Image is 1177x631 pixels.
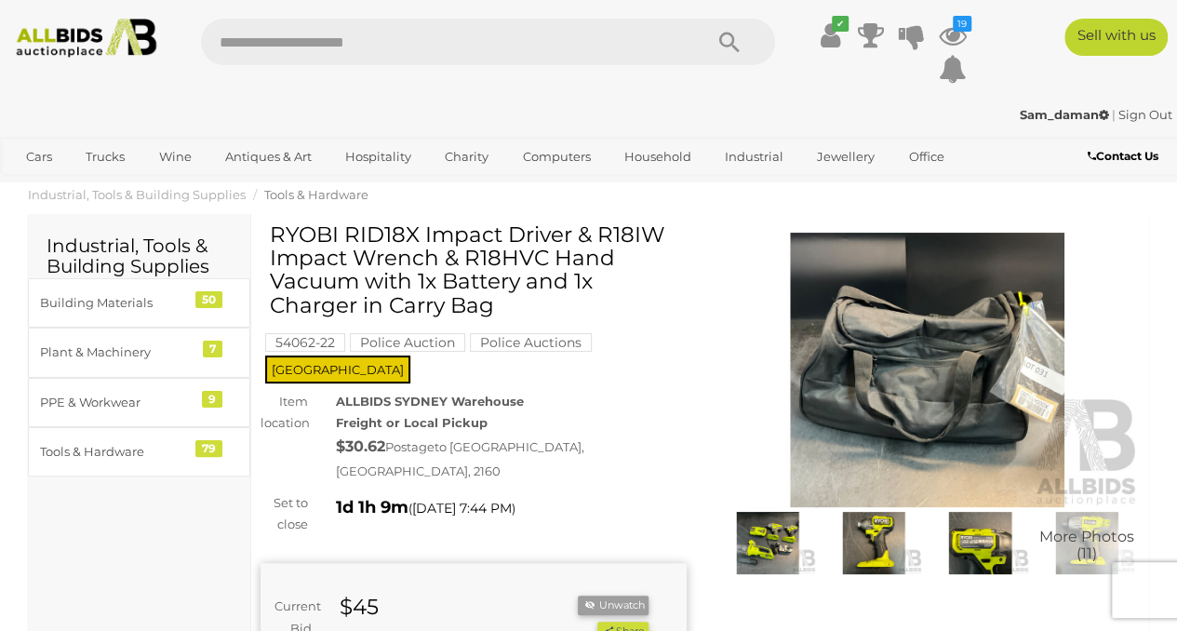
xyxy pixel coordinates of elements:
img: RYOBI RID18X Impact Driver & R18IW Impact Wrench & R18HVC Hand Vacuum with 1x Battery and 1x Char... [931,512,1028,574]
mark: Police Auction [350,333,465,352]
strong: 1d 1h 9m [336,497,408,517]
strong: $45 [340,594,379,620]
a: Sell with us [1064,19,1168,56]
a: Police Auction [350,335,465,350]
a: Sign Out [1118,107,1172,122]
strong: ALLBIDS SYDNEY Warehouse [336,394,524,409]
span: [GEOGRAPHIC_DATA] [265,356,410,383]
h2: Industrial, Tools & Building Supplies [47,235,232,276]
a: Sam_daman [1020,107,1112,122]
div: 9 [202,391,222,408]
span: to [GEOGRAPHIC_DATA], [GEOGRAPHIC_DATA], 2160 [336,439,584,478]
a: Cars [14,141,64,172]
span: | [1112,107,1116,122]
a: Charity [433,141,501,172]
div: 50 [195,291,222,308]
div: PPE & Workwear [40,392,194,413]
button: Search [682,19,775,65]
a: Building Materials 50 [28,278,250,328]
div: 79 [195,440,222,457]
a: Wine [146,141,203,172]
a: [GEOGRAPHIC_DATA] [86,172,242,203]
a: More Photos(11) [1038,512,1135,574]
a: Sports [14,172,76,203]
a: Computers [510,141,602,172]
div: 7 [203,341,222,357]
a: Antiques & Art [213,141,324,172]
strong: Sam_daman [1020,107,1109,122]
div: Building Materials [40,292,194,314]
a: Office [896,141,956,172]
img: RYOBI RID18X Impact Driver & R18IW Impact Wrench & R18HVC Hand Vacuum with 1x Battery and 1x Char... [719,512,816,574]
img: RYOBI RID18X Impact Driver & R18IW Impact Wrench & R18HVC Hand Vacuum with 1x Battery and 1x Char... [825,512,922,574]
b: Contact Us [1088,149,1158,163]
i: ✔ [832,16,849,32]
a: PPE & Workwear 9 [28,378,250,427]
button: Unwatch [578,596,649,615]
strong: Freight or Local Pickup [336,415,488,430]
mark: 54062-22 [265,333,345,352]
img: Allbids.com.au [8,19,164,58]
img: RYOBI RID18X Impact Driver & R18IW Impact Wrench & R18HVC Hand Vacuum with 1x Battery and 1x Char... [1038,512,1135,574]
img: RYOBI RID18X Impact Driver & R18IW Impact Wrench & R18HVC Hand Vacuum with 1x Battery and 1x Char... [715,233,1141,507]
span: More Photos (11) [1039,529,1134,561]
li: Unwatch this item [578,596,649,615]
a: 19 [939,19,967,52]
a: 54062-22 [265,335,345,350]
a: Hospitality [333,141,423,172]
div: Plant & Machinery [40,342,194,363]
a: Industrial, Tools & Building Supplies [28,187,246,202]
a: Household [612,141,703,172]
a: Jewellery [805,141,887,172]
a: Trucks [74,141,137,172]
a: Tools & Hardware [264,187,368,202]
div: Item location [247,391,322,435]
a: Tools & Hardware 79 [28,427,250,477]
h1: RYOBI RID18X Impact Driver & R18IW Impact Wrench & R18HVC Hand Vacuum with 1x Battery and 1x Char... [270,223,682,317]
a: Contact Us [1088,146,1163,167]
a: ✔ [816,19,844,52]
span: [DATE] 7:44 PM [412,500,512,517]
div: Postage [336,434,686,482]
div: Tools & Hardware [40,441,194,463]
a: Plant & Machinery 7 [28,328,250,377]
mark: Police Auctions [470,333,592,352]
a: Police Auctions [470,335,592,350]
a: Industrial [713,141,796,172]
i: 19 [953,16,971,32]
div: Set to close [247,492,322,536]
span: ( ) [408,501,515,516]
strong: $30.62 [336,437,385,455]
